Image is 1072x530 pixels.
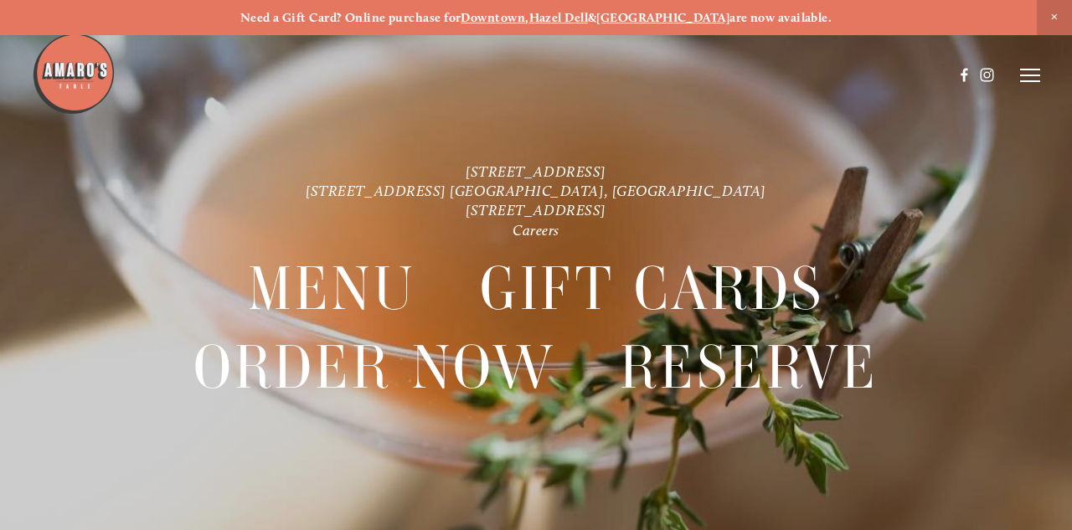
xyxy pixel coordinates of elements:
[480,250,824,327] a: Gift Cards
[240,10,461,25] strong: Need a Gift Card? Online purchase for
[729,10,832,25] strong: are now available.
[620,329,878,406] a: Reserve
[248,250,415,328] span: Menu
[466,201,606,219] a: [STREET_ADDRESS]
[596,10,729,25] a: [GEOGRAPHIC_DATA]
[588,10,596,25] strong: &
[248,250,415,327] a: Menu
[620,329,878,407] span: Reserve
[466,162,606,180] a: [STREET_ADDRESS]
[513,221,559,239] a: Careers
[480,250,824,328] span: Gift Cards
[529,10,589,25] a: Hazel Dell
[306,182,766,199] a: [STREET_ADDRESS] [GEOGRAPHIC_DATA], [GEOGRAPHIC_DATA]
[193,329,555,406] a: Order Now
[525,10,528,25] strong: ,
[32,32,116,116] img: Amaro's Table
[193,329,555,407] span: Order Now
[461,10,525,25] a: Downtown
